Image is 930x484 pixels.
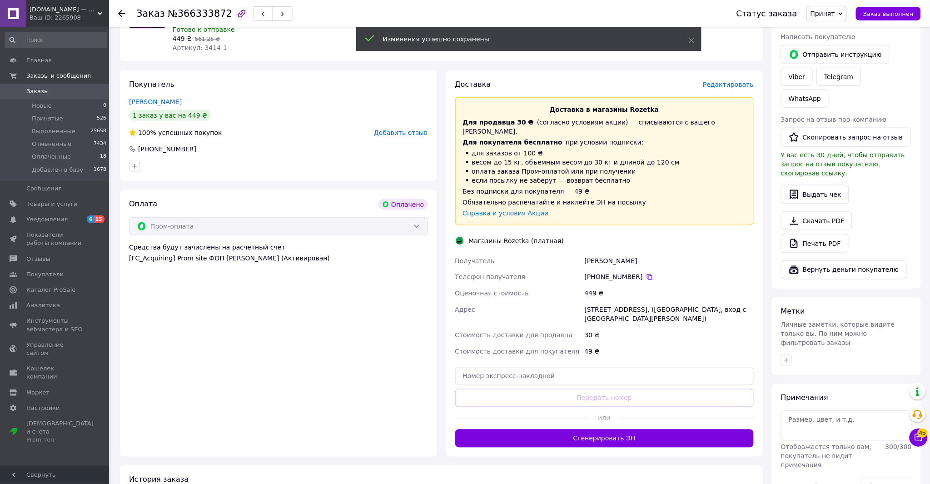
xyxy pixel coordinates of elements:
[32,153,71,161] span: Оплаченные
[856,7,921,20] button: Заказ выполнен
[129,475,189,484] span: История заказа
[26,231,84,247] span: Показатели работы компании
[26,72,91,80] span: Заказы и сообщения
[455,290,529,297] span: Оценочная стоимость
[455,80,491,89] span: Доставка
[129,254,428,263] div: [FC_Acquiring] Prom site ФОП [PERSON_NAME] (Активирован)
[26,185,62,193] span: Сообщения
[378,199,428,210] div: Оплачено
[463,138,746,147] div: при условии подписки:
[703,81,754,88] span: Редактировать
[26,286,75,294] span: Каталог ProSale
[129,128,222,137] div: успешных покупок
[455,367,754,385] input: Номер экспресс-накладной
[781,307,805,316] span: Метки
[811,10,835,17] span: Принят
[463,118,746,136] div: (согласно условиям акции) — списываются с вашего [PERSON_NAME].
[863,10,914,17] span: Заказ выполнен
[816,68,861,86] a: Telegram
[374,129,428,136] span: Добавить отзыв
[100,153,106,161] span: 18
[26,56,52,65] span: Главная
[589,414,619,423] span: или
[26,317,84,333] span: Инструменты вебмастера и SEO
[583,302,756,327] div: [STREET_ADDRESS], ([GEOGRAPHIC_DATA], вход с [GEOGRAPHIC_DATA][PERSON_NAME])
[129,243,428,263] div: Средства будут зачислены на расчетный счет
[781,151,905,177] span: У вас есть 30 дней, чтобы отправить запрос на отзыв покупателю, скопировав ссылку.
[463,158,746,167] li: весом до 15 кг, объемным весом до 30 кг и длиной до 120 см
[26,200,78,208] span: Товары и услуги
[32,127,75,135] span: Выполненные
[26,341,84,357] span: Управление сайтом
[463,176,746,185] li: если посылку не заберут — возврат бесплатно
[168,8,232,19] span: №366333872
[781,444,872,469] span: Отображается только вам, покупатель не видит примечания
[94,140,106,148] span: 7434
[885,444,912,451] span: 300 / 300
[463,198,746,207] div: Обязательно распечатайте и наклейте ЭН на посылку
[736,9,797,18] div: Статус заказа
[583,327,756,344] div: 30 ₴
[195,36,220,42] span: 561.25 ₴
[129,200,157,208] span: Оплата
[918,429,928,438] span: 45
[383,35,666,44] div: Изменения успешно сохранены
[87,215,94,223] span: 6
[455,306,475,314] span: Адрес
[30,5,98,14] span: megastore.net.ua — интернет-магазин полезных товаров
[781,260,907,279] button: Вернуть деньги покупателю
[129,98,182,105] a: [PERSON_NAME]
[455,257,495,264] span: Получатель
[173,35,192,42] span: 449 ₴
[463,139,563,146] span: Для покупателя бесплатно
[5,32,107,48] input: Поиск
[129,80,174,89] span: Покупатель
[781,45,890,64] button: Отправить инструкцию
[26,419,94,444] span: [DEMOGRAPHIC_DATA] и счета
[26,87,49,95] span: Заказы
[32,166,83,174] span: Добавлен в базу
[455,348,580,355] span: Стоимость доставки для покупателя
[26,301,60,309] span: Аналитика
[550,106,659,113] span: Доставка в магазины Rozetka
[781,394,828,402] span: Примечания
[26,404,60,412] span: Настройки
[583,344,756,360] div: 49 ₴
[910,429,928,447] button: Чат с покупателем45
[26,270,64,279] span: Покупатели
[781,128,911,147] button: Скопировать запрос на отзыв
[30,14,109,22] div: Ваш ID: 2265908
[781,211,852,230] a: Скачать PDF
[97,115,106,123] span: 526
[137,145,197,154] div: [PHONE_NUMBER]
[90,127,106,135] span: 25658
[463,149,746,158] li: для заказов от 100 ₴
[173,26,235,33] span: Готово к отправке
[136,8,165,19] span: Заказ
[94,166,106,174] span: 1678
[463,210,549,217] a: Справка и условия Акции
[26,215,68,224] span: Уведомления
[32,115,63,123] span: Принятые
[781,33,855,40] span: Написать покупателю
[781,68,813,86] a: Viber
[781,185,849,204] button: Выдать чек
[585,273,754,282] div: [PHONE_NUMBER]
[781,90,829,108] a: WhatsApp
[781,234,849,253] a: Печать PDF
[455,429,754,448] button: Сгенерировать ЭН
[463,167,746,176] li: оплата заказа Пром-оплатой или при получении
[94,215,104,223] span: 15
[26,255,50,263] span: Отзывы
[173,44,227,51] span: Артикул: 3414-1
[26,364,84,381] span: Кошелек компании
[463,119,534,126] span: Для продавца 30 ₴
[583,285,756,302] div: 449 ₴
[467,236,567,245] div: Магазины Rozetka (платная)
[129,110,211,121] div: 1 заказ у вас на 449 ₴
[103,102,106,110] span: 0
[455,274,526,281] span: Телефон получателя
[781,321,895,347] span: Личные заметки, которые видите только вы. По ним можно фильтровать заказы
[26,389,50,397] span: Маркет
[463,187,746,196] div: Без подписки для покупателя — 49 ₴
